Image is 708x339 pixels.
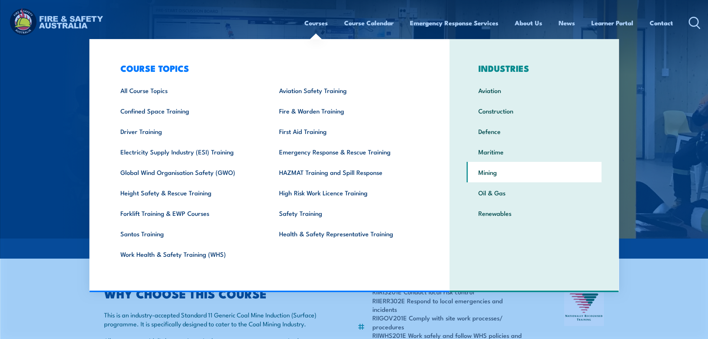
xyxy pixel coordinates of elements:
[109,203,268,223] a: Forklift Training & EWP Courses
[109,100,268,121] a: Confined Space Training
[467,182,602,203] a: Oil & Gas
[650,13,673,33] a: Contact
[109,121,268,141] a: Driver Training
[109,162,268,182] a: Global Wind Organisation Safety (GWO)
[467,121,602,141] a: Defence
[372,296,528,314] li: RIIERR302E Respond to local emergencies and incidents
[268,182,426,203] a: High Risk Work Licence Training
[268,121,426,141] a: First Aid Training
[109,182,268,203] a: Height Safety & Rescue Training
[304,13,328,33] a: Courses
[372,313,528,331] li: RIIGOV201E Comply with site work processes/ procedures
[109,244,268,264] a: Work Health & Safety Training (WHS)
[109,63,426,73] h3: COURSE TOPICS
[109,223,268,244] a: Santos Training
[467,203,602,223] a: Renewables
[467,141,602,162] a: Maritime
[344,13,394,33] a: Course Calendar
[268,141,426,162] a: Emergency Response & Rescue Training
[467,80,602,100] a: Aviation
[591,13,633,33] a: Learner Portal
[268,80,426,100] a: Aviation Safety Training
[268,223,426,244] a: Health & Safety Representative Training
[467,63,602,73] h3: INDUSTRIES
[564,288,604,326] img: Nationally Recognised Training logo.
[268,100,426,121] a: Fire & Warden Training
[467,162,602,182] a: Mining
[268,162,426,182] a: HAZMAT Training and Spill Response
[268,203,426,223] a: Safety Training
[104,288,321,298] h2: WHY CHOOSE THIS COURSE
[109,141,268,162] a: Electricity Supply Industry (ESI) Training
[467,100,602,121] a: Construction
[104,310,321,328] p: This is an industry-accepted Standard 11 Generic Coal Mine Induction (Surface) programme. It is s...
[559,13,575,33] a: News
[410,13,498,33] a: Emergency Response Services
[515,13,542,33] a: About Us
[109,80,268,100] a: All Course Topics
